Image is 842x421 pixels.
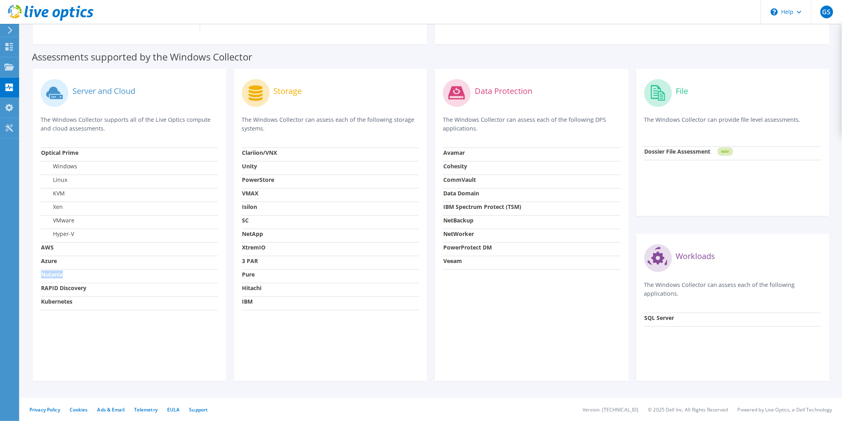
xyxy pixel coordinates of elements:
strong: Data Domain [443,189,479,197]
p: The Windows Collector supports all of the Live Optics compute and cloud assessments. [41,115,218,133]
strong: Kubernetes [41,298,72,305]
label: Workloads [676,252,715,260]
svg: \n [771,8,778,16]
p: The Windows Collector can assess each of the following storage systems. [242,115,419,133]
p: The Windows Collector can provide file level assessments. [644,115,822,132]
li: © 2025 Dell Inc. All Rights Reserved [648,406,728,413]
label: Xen [41,203,63,211]
strong: Isilon [242,203,257,210]
strong: Avamar [443,149,465,156]
strong: PowerProtect DM [443,244,492,251]
label: VMware [41,216,74,224]
a: Telemetry [134,406,158,413]
li: Powered by Live Optics, a Dell Technology [738,406,832,413]
strong: Hitachi [242,284,262,292]
strong: SQL Server [645,314,674,322]
label: Hyper-V [41,230,74,238]
p: The Windows Collector can assess each of the following DPS applications. [443,115,620,133]
li: Version: [TECHNICAL_ID] [583,406,639,413]
label: Data Protection [475,87,532,95]
label: Storage [274,87,302,95]
strong: VMAX [242,189,259,197]
strong: Unity [242,162,257,170]
label: Assessments supported by the Windows Collector [32,53,252,61]
strong: XtremIO [242,244,266,251]
a: Support [189,406,208,413]
strong: NetBackup [443,216,474,224]
strong: Nutanix [41,271,63,278]
strong: Pure [242,271,255,278]
label: File [676,87,688,95]
strong: PowerStore [242,176,275,183]
tspan: NEW! [721,150,729,154]
strong: AWS [41,244,54,251]
label: Windows [41,162,77,170]
strong: Veeam [443,257,462,265]
strong: IBM [242,298,253,305]
a: Ads & Email [97,406,125,413]
a: EULA [167,406,179,413]
strong: 3 PAR [242,257,258,265]
strong: SC [242,216,249,224]
a: Privacy Policy [29,406,60,413]
strong: RAPID Discovery [41,284,86,292]
strong: Optical Prime [41,149,78,156]
label: KVM [41,189,65,197]
strong: CommVault [443,176,476,183]
strong: Cohesity [443,162,467,170]
strong: NetWorker [443,230,474,238]
strong: Clariion/VNX [242,149,277,156]
label: Server and Cloud [72,87,135,95]
span: GS [821,6,833,18]
label: Linux [41,176,67,184]
p: The Windows Collector can assess each of the following applications. [644,281,822,298]
strong: Azure [41,257,57,265]
strong: IBM Spectrum Protect (TSM) [443,203,521,210]
a: Cookies [70,406,88,413]
strong: Dossier File Assessment [645,148,711,155]
strong: NetApp [242,230,263,238]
